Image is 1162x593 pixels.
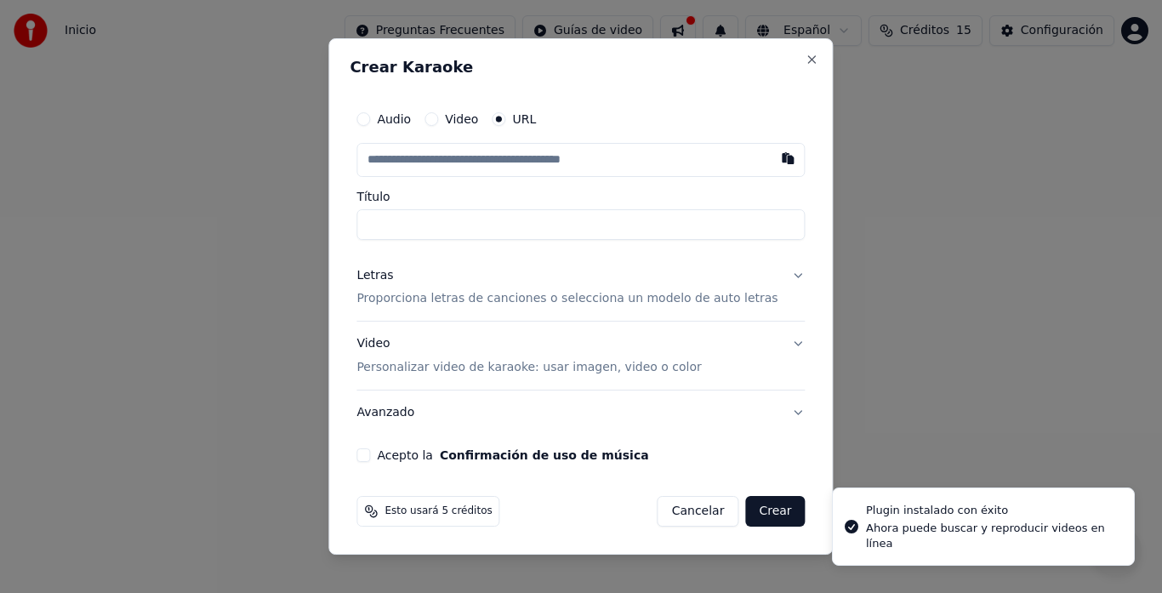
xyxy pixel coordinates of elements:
[356,254,805,322] button: LetrasProporciona letras de canciones o selecciona un modelo de auto letras
[356,291,778,308] p: Proporciona letras de canciones o selecciona un modelo de auto letras
[377,449,648,461] label: Acepto la
[384,505,492,518] span: Esto usará 5 créditos
[356,191,805,202] label: Título
[356,336,701,377] div: Video
[350,60,812,75] h2: Crear Karaoke
[356,359,701,376] p: Personalizar video de karaoke: usar imagen, video o color
[356,322,805,391] button: VideoPersonalizar video de karaoke: usar imagen, video o color
[745,496,805,527] button: Crear
[356,267,393,284] div: Letras
[512,113,536,125] label: URL
[658,496,739,527] button: Cancelar
[377,113,411,125] label: Audio
[356,391,805,435] button: Avanzado
[445,113,478,125] label: Video
[440,449,649,461] button: Acepto la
